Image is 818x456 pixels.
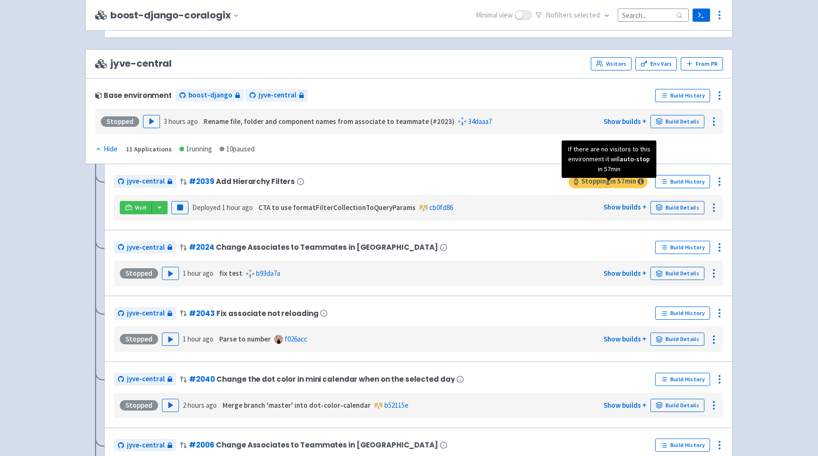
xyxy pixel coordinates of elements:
a: f026acc [285,334,307,343]
span: jyve-central [95,58,172,69]
button: boost-django-coralogix [110,10,243,21]
button: From PR [681,57,723,70]
input: Search... [618,9,689,21]
a: Build Details [650,399,704,412]
a: #2040 [189,374,214,384]
a: Build History [655,89,710,102]
span: jyve-central [127,308,165,319]
span: jyve-central [127,176,165,187]
a: Visitors [591,57,631,70]
a: Build History [655,307,710,320]
a: Build Details [650,267,704,280]
button: Play [162,333,179,346]
a: b93da7a [256,269,280,278]
div: Stopped [120,400,158,411]
a: Build History [655,373,710,386]
time: 3 hours ago [164,117,198,126]
a: Env Vars [635,57,677,70]
a: jyve-central [114,307,176,320]
button: Play [162,399,179,412]
span: Fix associate not reloading [216,309,318,317]
button: Hide [95,144,118,155]
a: Build History [655,241,710,254]
time: 1 hour ago [222,203,253,212]
a: #2024 [189,242,214,252]
span: jyve-central [258,90,296,101]
a: cb0fd86 [429,203,453,212]
a: Build Details [650,333,704,346]
button: Pause [171,201,188,214]
strong: Merge branch 'master' into dot-color-calendar [222,401,371,410]
a: jyve-central [114,373,176,386]
div: 1 running [179,144,212,155]
a: b52115e [384,401,409,410]
div: Stopped [101,116,139,127]
span: Deployed [192,203,253,212]
span: jyve-central [127,440,165,451]
a: Show builds + [604,202,647,211]
a: jyve-central [114,241,176,254]
a: Show builds + [604,401,647,410]
div: Hide [95,144,117,155]
a: Visit [120,201,152,214]
span: Stopping in 57 min [569,175,648,188]
time: 2 hours ago [183,401,217,410]
strong: Rename file, folder and component names from associate to teammate (#2023) [204,117,454,126]
span: selected [574,10,600,19]
a: Terminal [693,9,710,22]
a: #2006 [189,440,214,450]
div: Base environment [95,91,172,99]
div: 10 paused [220,144,255,155]
span: No filter s [546,10,600,21]
a: 34daaa7 [468,117,492,126]
a: jyve-central [114,175,176,188]
a: Build Details [650,201,704,214]
a: #2043 [189,308,214,318]
button: Play [143,115,160,128]
div: 11 Applications [126,144,172,155]
a: Build History [655,438,710,452]
span: Change Associates to Teammates in [GEOGRAPHIC_DATA] [216,243,437,251]
time: 1 hour ago [183,334,213,343]
a: Build Details [650,115,704,128]
a: Show builds + [604,117,647,126]
div: Stopped [120,334,158,344]
div: Stopped [120,268,158,279]
span: Add Hierarchy Filters [216,177,295,185]
span: Visit [135,204,147,211]
a: jyve-central [114,439,176,452]
span: jyve-central [127,242,165,253]
a: boost-django [176,89,244,102]
a: Show builds + [604,269,647,278]
span: boost-django [188,90,232,101]
a: #2039 [189,176,214,186]
strong: CTA to use formatFilterCollectionToQueryParams [258,203,416,212]
span: Minimal view [476,10,513,21]
a: Show builds + [604,334,647,343]
span: Change Associates to Teammates in [GEOGRAPHIC_DATA] [216,441,437,449]
strong: fix test [219,269,242,278]
a: Build History [655,175,710,188]
button: Play [162,267,179,280]
span: jyve-central [127,374,165,385]
strong: Parse to number [219,334,271,343]
a: jyve-central [246,89,308,102]
span: Change the dot color in mini calendar when on the selected day [216,375,454,383]
time: 1 hour ago [183,269,213,278]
